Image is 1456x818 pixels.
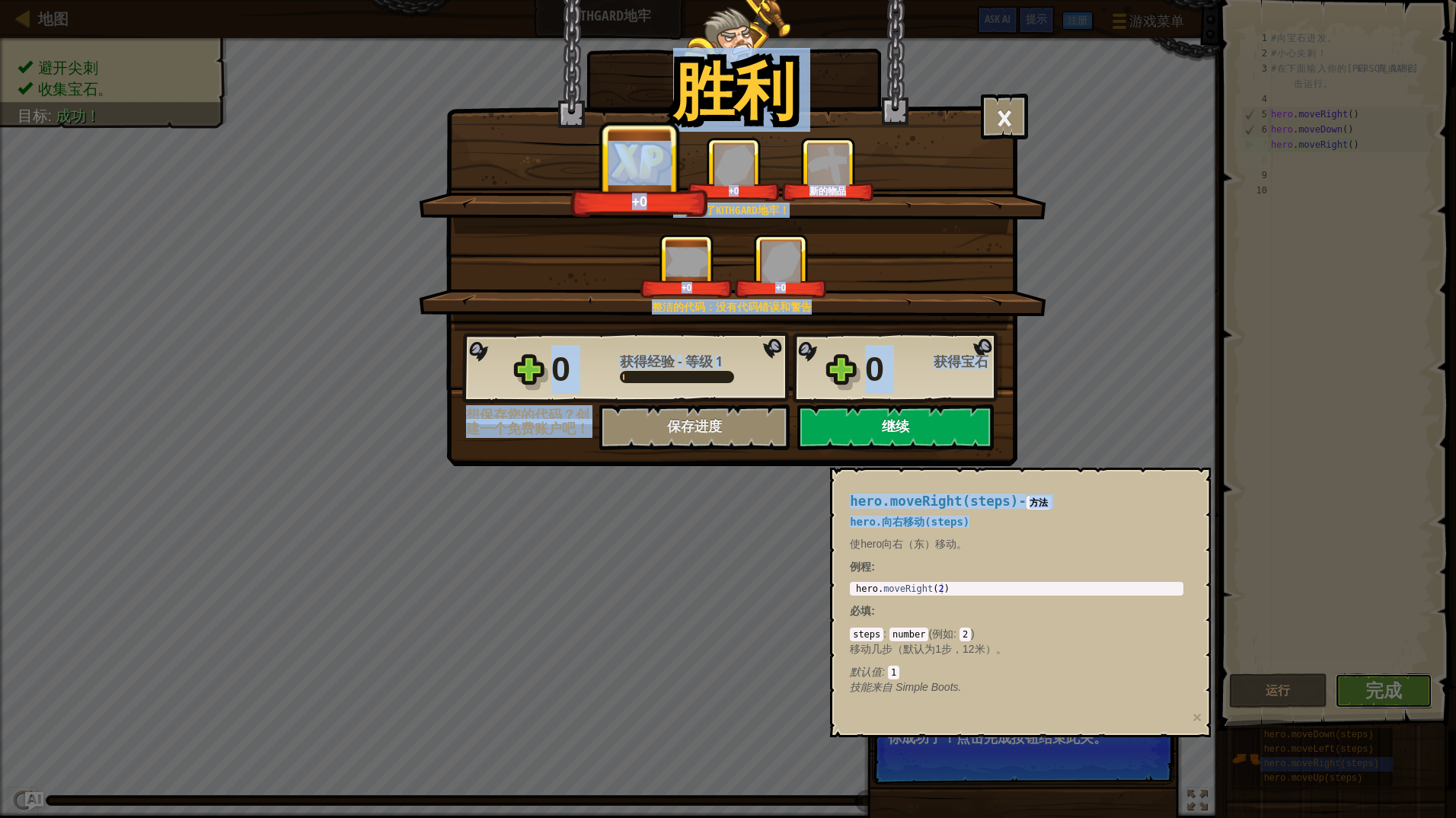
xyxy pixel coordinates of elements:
[643,282,730,293] div: +0
[738,282,824,293] div: +0
[673,56,795,123] h1: 胜利
[575,193,704,210] div: +0
[785,185,871,197] div: 新的物品
[666,247,708,276] img: 获得经验
[850,536,1183,551] p: 使hero向右（东）移动。
[959,628,971,641] code: 2
[1193,709,1202,725] button: ×
[932,628,953,640] span: 例如
[850,681,896,693] span: 技能来自
[850,516,969,528] span: hero.向右移动(steps)
[883,628,889,640] span: :
[850,605,871,617] span: 必填
[850,561,875,573] strong: :
[807,144,849,186] img: 新的物品
[466,408,599,436] div: 想保存您的代码？创建一个免费账户吧！
[714,144,754,186] img: 获得宝石
[953,628,959,640] span: :
[850,626,1183,679] div: ( )
[850,666,882,678] span: 默认值
[602,136,678,189] img: 获得经验
[850,494,1018,509] span: hero.moveRight(steps)
[850,641,1183,657] p: 移动几步（默认为1步，12米）。
[981,94,1028,139] button: ×
[551,345,611,394] div: 0
[620,352,678,371] span: 获得经验
[889,628,928,641] code: number
[491,203,972,218] div: 你完成了Kithgard地牢！
[850,628,883,641] code: steps
[871,605,875,617] span: :
[934,355,1002,369] div: 获得宝石
[850,561,871,573] span: 例程
[716,352,722,371] span: 1
[797,404,994,450] button: 继续
[762,241,801,283] img: 获得宝石
[1027,496,1051,510] code: 方法
[491,299,972,315] div: 整洁的代码：没有代码错误和警告
[888,666,899,679] code: 1
[682,352,716,371] span: 等级
[850,681,961,693] em: Simple Boots.
[691,185,777,197] div: +0
[599,404,790,450] button: 保存进度
[865,345,924,394] div: 0
[850,494,1183,509] h4: -
[882,666,888,678] span: :
[620,355,722,369] div: -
